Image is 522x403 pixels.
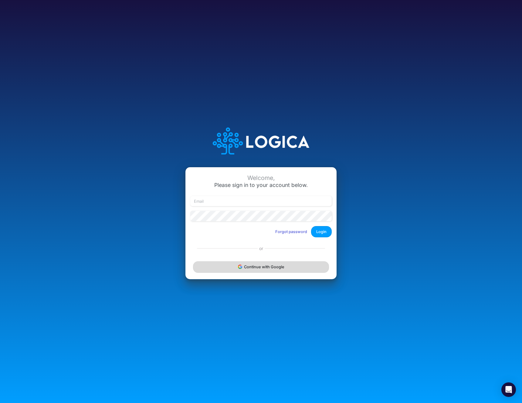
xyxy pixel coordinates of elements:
[193,261,329,273] button: Continue with Google
[214,182,308,188] span: Please sign in to your account below.
[190,196,332,206] input: Email
[271,227,311,237] button: Forgot password
[190,174,332,181] div: Welcome,
[501,382,516,397] div: Open Intercom Messenger
[311,226,332,237] button: Login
